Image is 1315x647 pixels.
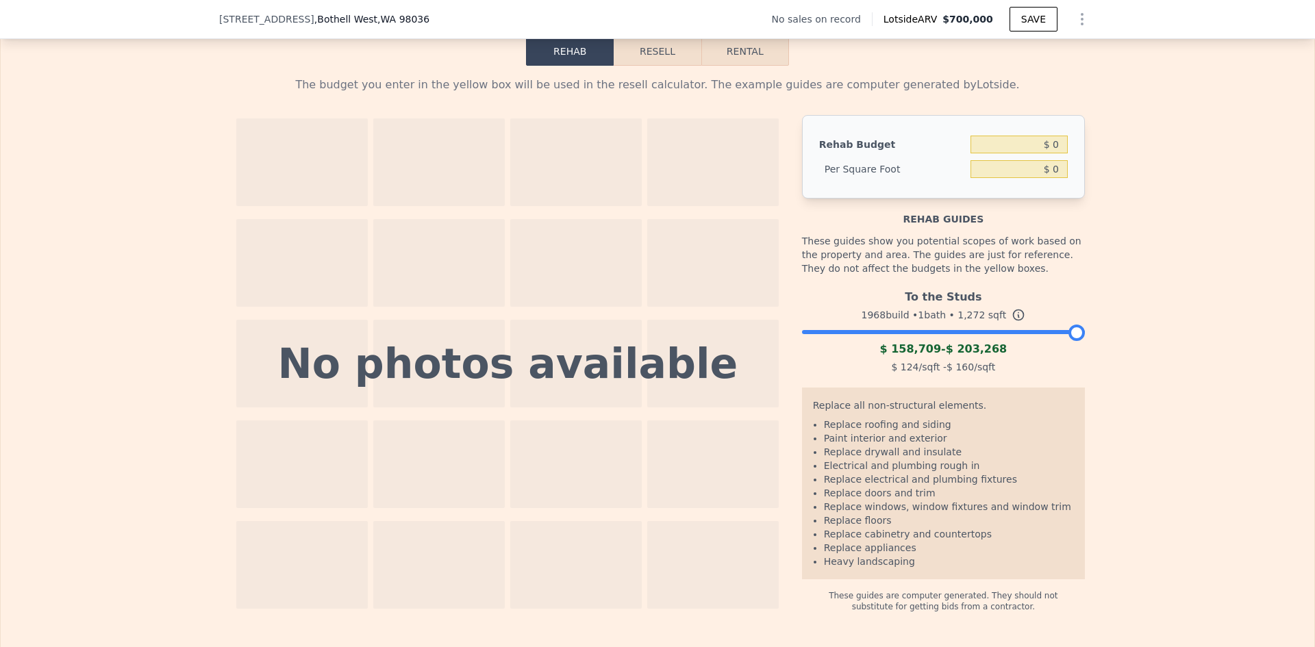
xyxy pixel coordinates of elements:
button: Rental [701,37,789,66]
button: Resell [614,37,701,66]
span: , Bothell West [314,12,429,26]
div: These guides are computer generated. They should not substitute for getting bids from a contractor. [802,579,1085,612]
li: Replace windows, window fixtures and window trim [824,500,1074,513]
span: $ 124 [891,361,918,372]
li: Replace appliances [824,541,1074,555]
li: Replace electrical and plumbing fixtures [824,472,1074,486]
button: Rehab [526,37,614,66]
li: Paint interior and exterior [824,431,1074,445]
span: , WA 98036 [377,14,429,25]
li: Heavy landscaping [824,555,1074,568]
div: - [802,341,1085,357]
span: [STREET_ADDRESS] [219,12,314,26]
div: /sqft - /sqft [802,357,1085,377]
li: Replace cabinetry and countertops [824,527,1074,541]
li: Replace roofing and siding [824,418,1074,431]
li: Replace floors [824,513,1074,527]
span: $ 160 [947,361,974,372]
div: These guides show you potential scopes of work based on the property and area. The guides are jus... [802,226,1085,283]
div: Rehab Budget [819,132,965,157]
div: 1968 build • 1 bath • sqft [802,305,1085,325]
span: $ 158,709 [879,342,941,355]
li: Replace doors and trim [824,486,1074,500]
span: $700,000 [942,14,993,25]
button: Show Options [1068,5,1096,33]
div: To the Studs [802,283,1085,305]
span: 1,272 [957,309,985,320]
div: Replace all non-structural elements. [813,398,1074,418]
span: $ 203,268 [946,342,1007,355]
li: Electrical and plumbing rough in [824,459,1074,472]
div: No photos available [278,343,738,384]
button: SAVE [1010,7,1057,31]
li: Replace drywall and insulate [824,445,1074,459]
div: Per Square Foot [819,157,965,181]
span: Lotside ARV [884,12,942,26]
div: Rehab guides [802,199,1085,226]
div: The budget you enter in the yellow box will be used in the resell calculator. The example guides ... [230,77,1085,93]
div: No sales on record [772,12,872,26]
